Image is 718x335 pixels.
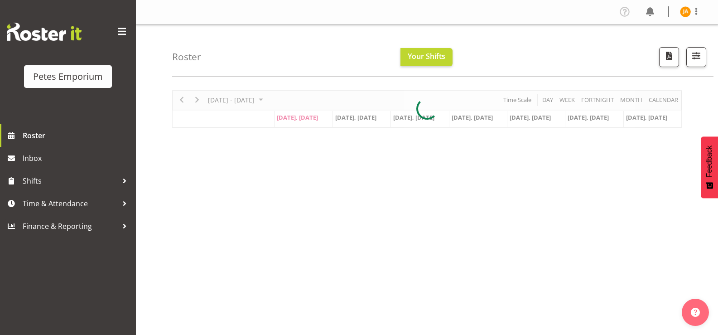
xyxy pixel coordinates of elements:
span: Feedback [705,146,713,177]
h4: Roster [172,52,201,62]
img: help-xxl-2.png [691,308,700,317]
button: Your Shifts [400,48,453,66]
img: jeseryl-armstrong10788.jpg [680,6,691,17]
button: Download a PDF of the roster according to the set date range. [659,47,679,67]
button: Filter Shifts [686,47,706,67]
span: Time & Attendance [23,197,118,210]
span: Shifts [23,174,118,188]
span: Roster [23,129,131,142]
button: Feedback - Show survey [701,136,718,198]
span: Finance & Reporting [23,219,118,233]
span: Inbox [23,151,131,165]
span: Your Shifts [408,51,445,61]
img: Rosterit website logo [7,23,82,41]
div: Petes Emporium [33,70,103,83]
